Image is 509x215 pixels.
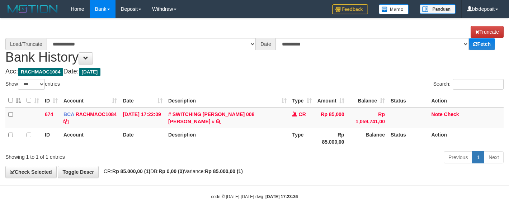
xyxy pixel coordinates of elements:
th: Type: activate to sort column ascending [289,94,315,107]
td: Rp 85,000 [315,107,347,128]
th: ID [42,128,61,148]
a: # SWITCHING [PERSON_NAME] 008 [PERSON_NAME] # [168,111,254,124]
img: Feedback.jpg [332,4,368,14]
a: RACHMAOC1084 [76,111,117,117]
th: : activate to sort column descending [5,94,24,107]
th: Status [388,94,429,107]
h1: Bank History [5,26,504,64]
th: Status [388,128,429,148]
a: Check [444,111,459,117]
th: ID: activate to sort column ascending [42,94,61,107]
a: Check Selected [5,166,57,178]
th: Type [289,128,315,148]
label: Search: [433,79,504,90]
span: RACHMAOC1084 [18,68,63,76]
span: 674 [45,111,53,117]
th: Amount: activate to sort column ascending [315,94,347,107]
label: Show entries [5,79,60,90]
a: Toggle Descr [58,166,99,178]
span: CR [299,111,306,117]
a: Previous [444,151,472,163]
img: MOTION_logo.png [5,4,60,14]
div: Load/Truncate [5,38,47,50]
th: Account: activate to sort column ascending [61,94,120,107]
a: Note [432,111,443,117]
small: code © [DATE]-[DATE] dwg | [211,194,298,199]
a: Copy RACHMAOC1084 to clipboard [63,119,69,124]
th: Account [61,128,120,148]
strong: Rp 85.000,00 (1) [205,168,243,174]
td: Rp 1,059,741,00 [347,107,388,128]
th: Action [429,128,504,148]
a: Truncate [471,26,504,38]
th: Balance: activate to sort column ascending [347,94,388,107]
h4: Acc: Date: [5,68,504,75]
th: Action [429,94,504,107]
strong: [DATE] 17:23:36 [265,194,298,199]
th: Rp 85.000,00 [315,128,347,148]
div: Showing 1 to 1 of 1 entries [5,150,207,161]
th: Date: activate to sort column ascending [120,94,165,107]
img: panduan.png [420,4,456,14]
a: Next [484,151,504,163]
th: Date [120,128,165,148]
span: CR: DB: Variance: [100,168,243,174]
td: [DATE] 17:22:09 [120,107,165,128]
th: Balance [347,128,388,148]
img: Button%20Memo.svg [379,4,409,14]
th: : activate to sort column ascending [24,94,42,107]
strong: Rp 85.000,00 (1) [112,168,150,174]
span: [DATE] [79,68,101,76]
th: Description: activate to sort column ascending [165,94,289,107]
a: Fetch [469,38,495,50]
th: Description [165,128,289,148]
div: Date [256,38,276,50]
span: BCA [63,111,74,117]
a: 1 [472,151,484,163]
select: Showentries [18,79,45,90]
strong: Rp 0,00 (0) [159,168,184,174]
input: Search: [453,79,504,90]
